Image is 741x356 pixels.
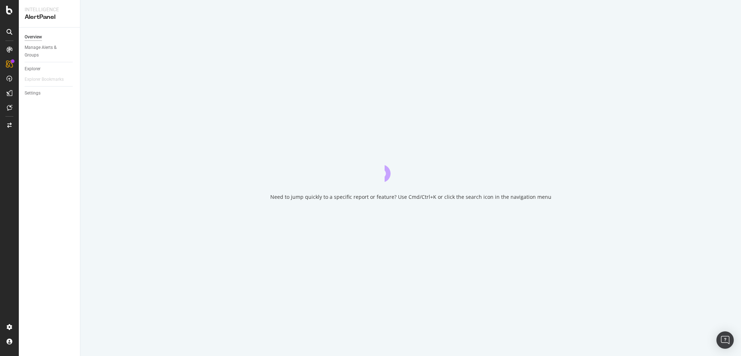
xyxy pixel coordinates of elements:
[25,33,75,41] a: Overview
[716,331,734,349] div: Open Intercom Messenger
[25,13,74,21] div: AlertPanel
[25,65,75,73] a: Explorer
[25,89,75,97] a: Settings
[25,65,41,73] div: Explorer
[25,44,75,59] a: Manage Alerts & Groups
[25,89,41,97] div: Settings
[25,76,71,83] a: Explorer Bookmarks
[385,156,437,182] div: animation
[25,76,64,83] div: Explorer Bookmarks
[25,44,68,59] div: Manage Alerts & Groups
[270,193,551,201] div: Need to jump quickly to a specific report or feature? Use Cmd/Ctrl+K or click the search icon in ...
[25,33,42,41] div: Overview
[25,6,74,13] div: Intelligence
